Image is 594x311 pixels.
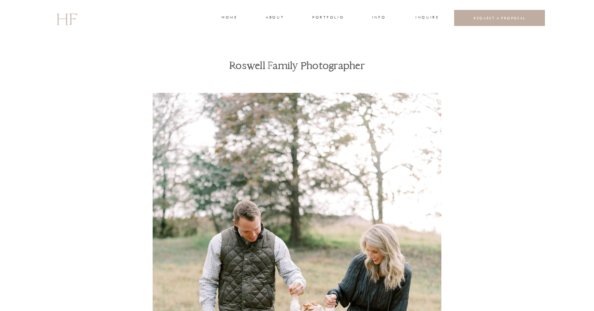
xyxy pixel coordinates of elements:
a: INQUIRE [415,14,438,22]
a: INFO [371,14,387,22]
a: HF [56,6,77,30]
a: about [266,14,283,22]
a: REQUEST A PROPOSAL [461,16,539,20]
a: home [222,14,237,22]
h1: Roswell Family Photographer [124,59,470,73]
a: portfolio [312,14,343,22]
